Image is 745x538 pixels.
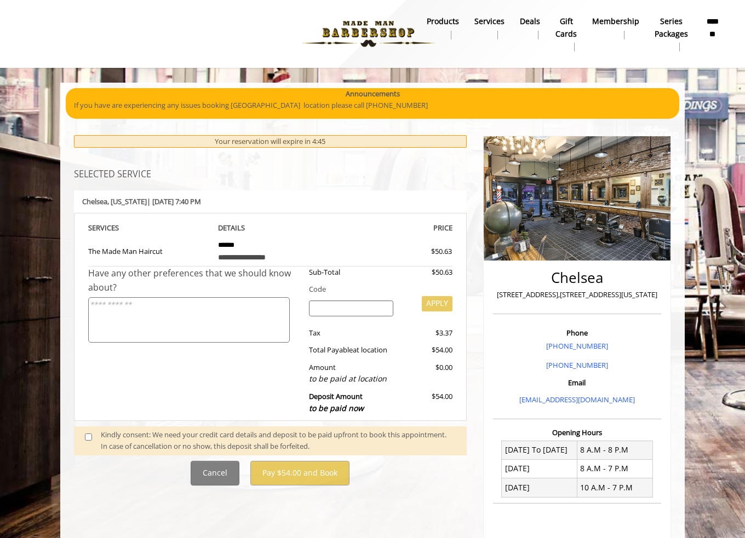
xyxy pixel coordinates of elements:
a: [PHONE_NUMBER] [546,341,608,351]
div: $50.63 [402,267,452,278]
b: Announcements [346,88,400,100]
img: Made Man Barbershop logo [293,4,444,64]
b: Deals [520,15,540,27]
span: to be paid now [309,403,364,413]
b: Chelsea | [DATE] 7:40 PM [82,196,201,206]
h2: Chelsea [496,270,658,286]
div: Amount [301,362,402,385]
span: S [115,223,119,233]
td: The Made Man Haircut [88,234,210,267]
h3: Opening Hours [493,429,661,436]
a: MembershipMembership [584,14,647,42]
h3: Email [496,379,658,386]
b: products [427,15,459,27]
div: to be paid at location [309,373,394,385]
b: Deposit Amount [309,391,364,413]
td: 8 A.M - 7 P.M [577,459,652,478]
div: Tax [301,327,402,339]
span: , [US_STATE] [107,196,147,206]
b: Membership [592,15,639,27]
p: [STREET_ADDRESS],[STREET_ADDRESS][US_STATE] [496,289,658,300]
div: Code [301,284,452,295]
button: Pay $54.00 and Book [250,461,349,485]
div: Sub-Total [301,267,402,278]
h3: SELECTED SERVICE [74,170,467,180]
div: Total Payable [301,344,402,356]
h3: Phone [496,329,658,337]
b: Services [474,15,505,27]
a: Gift cardsgift cards [548,14,584,54]
span: at location [353,345,387,355]
div: $3.37 [402,327,452,339]
button: Cancel [191,461,239,485]
th: DETAILS [210,222,331,234]
td: [DATE] To [DATE] [502,441,577,459]
td: [DATE] [502,478,577,497]
div: $54.00 [402,344,452,356]
b: gift cards [555,15,577,40]
a: [EMAIL_ADDRESS][DOMAIN_NAME] [519,395,635,404]
a: DealsDeals [512,14,548,42]
a: Series packagesSeries packages [647,14,696,54]
a: [PHONE_NUMBER] [546,360,608,370]
div: $0.00 [402,362,452,385]
a: Productsproducts [419,14,467,42]
th: SERVICE [88,222,210,234]
b: Series packages [655,15,688,40]
div: Have any other preferences that we should know about? [88,267,301,294]
p: If you have are experiencing any issues booking [GEOGRAPHIC_DATA] location please call [PHONE_NUM... [74,100,671,111]
th: PRICE [331,222,452,234]
a: ServicesServices [467,14,512,42]
td: 8 A.M - 8 P.M [577,441,652,459]
td: [DATE] [502,459,577,478]
div: $54.00 [402,391,452,414]
div: Your reservation will expire in 4:45 [74,135,467,148]
td: 10 A.M - 7 P.M [577,478,652,497]
div: $50.63 [392,246,452,257]
button: APPLY [422,296,452,311]
div: Kindly consent: We need your credit card details and deposit to be paid upfront to book this appo... [101,429,456,452]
